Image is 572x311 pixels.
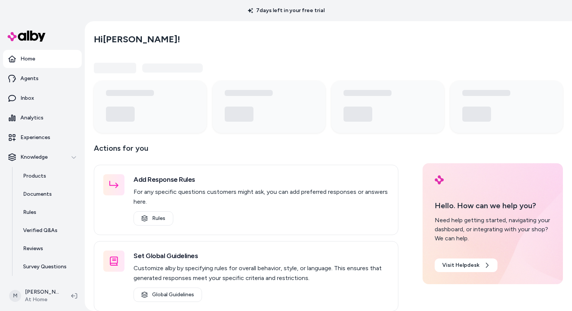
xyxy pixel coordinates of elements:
[16,167,82,185] a: Products
[134,187,389,207] p: For any specific questions customers might ask, you can add preferred responses or answers here.
[3,70,82,88] a: Agents
[23,263,67,271] p: Survey Questions
[23,227,58,234] p: Verified Q&As
[20,114,44,122] p: Analytics
[3,89,82,107] a: Inbox
[435,216,551,243] div: Need help getting started, navigating your dashboard, or integrating with your shop? We can help.
[134,211,173,226] a: Rules
[20,94,34,102] p: Inbox
[3,50,82,68] a: Home
[16,221,82,240] a: Verified Q&As
[25,288,59,296] p: [PERSON_NAME]
[3,148,82,166] button: Knowledge
[435,175,444,184] img: alby Logo
[20,153,48,161] p: Knowledge
[23,172,46,180] p: Products
[20,75,39,82] p: Agents
[435,200,551,211] p: Hello. How can we help you?
[9,290,21,302] span: M
[243,7,329,14] p: 7 days left in your free trial
[8,31,45,42] img: alby Logo
[134,263,389,283] p: Customize alby by specifying rules for overall behavior, style, or language. This ensures that ge...
[23,245,43,252] p: Reviews
[25,296,59,303] span: At Home
[134,251,389,261] h3: Set Global Guidelines
[23,209,36,216] p: Rules
[3,109,82,127] a: Analytics
[94,142,398,160] p: Actions for you
[16,203,82,221] a: Rules
[20,134,50,141] p: Experiences
[23,190,52,198] p: Documents
[94,34,180,45] h2: Hi [PERSON_NAME] !
[435,258,497,272] a: Visit Helpdesk
[16,240,82,258] a: Reviews
[20,55,35,63] p: Home
[3,128,82,147] a: Experiences
[16,258,82,276] a: Survey Questions
[5,284,65,308] button: M[PERSON_NAME]At Home
[134,174,389,185] h3: Add Response Rules
[16,185,82,203] a: Documents
[134,288,202,302] a: Global Guidelines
